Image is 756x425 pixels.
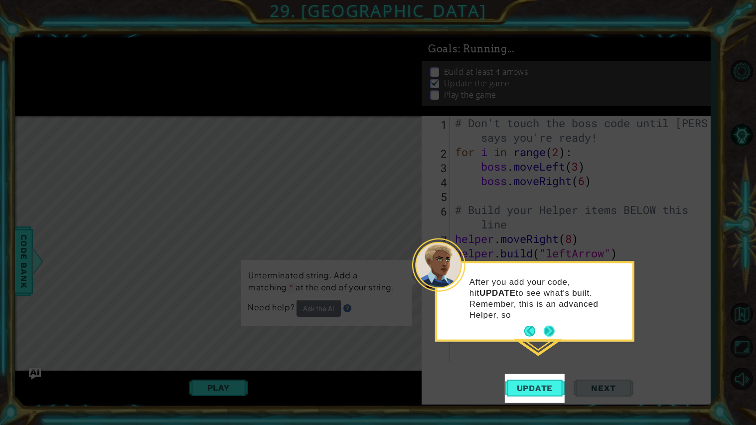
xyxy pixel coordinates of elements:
button: Update [505,374,565,403]
span: Update [507,383,563,393]
strong: UPDATE [479,288,516,297]
button: Next [540,322,558,340]
button: Back [524,326,544,337]
p: After you add your code, hit to see what's built. Remember, this is an advanced Helper, so [469,276,625,320]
